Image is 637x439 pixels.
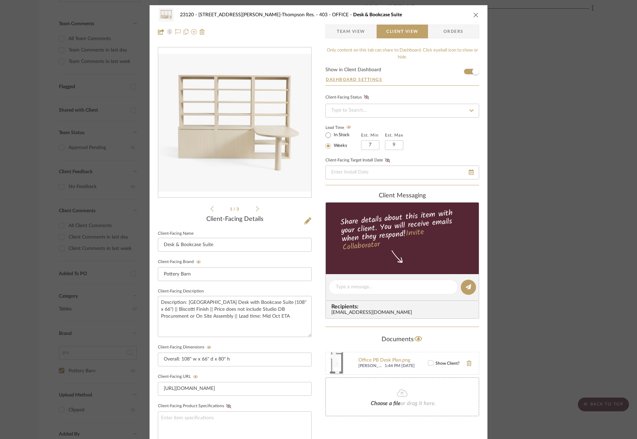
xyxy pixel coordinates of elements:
[325,131,361,150] mat-radio-group: Select item type
[230,207,233,211] span: 1
[191,374,200,379] button: Client-Facing URL
[158,216,312,223] div: Client-Facing Details
[236,207,240,211] span: 3
[325,124,361,131] label: Lead Time
[158,267,312,281] input: Enter Client-Facing Brand
[383,158,392,163] button: Client-Facing Target Install Date
[337,25,365,38] span: Team View
[319,12,353,17] span: 403 - OFFICE
[204,345,214,350] button: Client-Facing Dimensions
[361,133,379,138] label: Est. Min
[194,260,203,264] button: Client-Facing Brand
[386,25,418,38] span: Client View
[158,54,311,192] img: fd296a50-59c4-4177-92db-3a10cf40d243_436x436.jpg
[325,166,479,179] input: Enter Install Date
[325,104,479,118] input: Type to Search…
[325,76,383,83] button: Dashboard Settings
[158,232,194,235] label: Client-Facing Name
[436,361,459,365] span: Show Client?
[158,260,203,264] label: Client-Facing Brand
[385,363,428,369] span: 1:44 PM [DATE]
[233,207,236,211] span: /
[371,401,401,406] span: Choose a file
[325,94,371,101] div: Client-Facing Status
[331,303,476,310] span: Recipients:
[158,353,312,366] input: Enter item dimensions
[199,29,205,35] img: Remove from project
[158,54,311,192] div: 0
[158,382,312,396] input: Enter item URL
[353,12,402,17] span: Desk & Bookcase Suite
[473,12,479,18] button: close
[325,158,392,163] label: Client-Facing Target Install Date
[358,358,428,363] a: Office PB Desk Plan.png
[358,363,383,369] span: [PERSON_NAME]
[325,192,479,200] div: client Messaging
[326,352,348,374] img: Office PB Desk Plan.png
[325,334,479,345] div: Documents
[158,238,312,252] input: Enter Client-Facing Item Name
[332,132,350,138] label: In Stock
[344,124,353,131] button: Lead Time
[180,12,319,17] span: 23120 - [STREET_ADDRESS][PERSON_NAME]-Thompson Res.
[401,401,436,406] span: or drag it here.
[436,25,471,38] span: Orders
[158,8,174,22] img: fd296a50-59c4-4177-92db-3a10cf40d243_48x40.jpg
[224,404,233,409] button: Client-Facing Product Specifications
[158,290,204,293] label: Client-Facing Description
[158,404,233,409] label: Client-Facing Product Specifications
[158,374,200,379] label: Client-Facing URL
[332,143,347,149] label: Weeks
[385,133,403,138] label: Est. Max
[331,310,476,316] div: [EMAIL_ADDRESS][DOMAIN_NAME]
[325,207,480,253] div: Share details about this item with your client. You will receive emails when they respond!
[325,47,479,60] div: Only content on this tab can share to Dashboard. Click eyeball icon to show or hide.
[158,345,214,350] label: Client-Facing Dimensions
